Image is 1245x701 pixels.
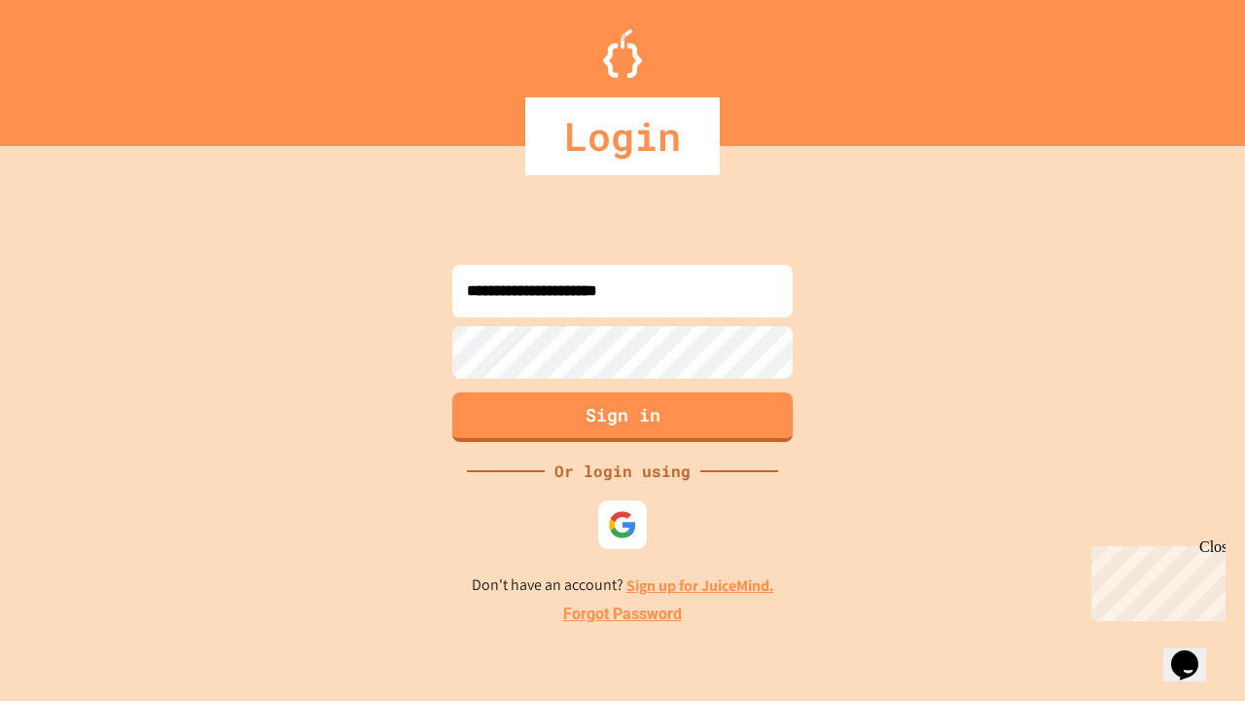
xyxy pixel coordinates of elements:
p: Don't have an account? [472,573,774,598]
iframe: chat widget [1084,538,1226,621]
a: Forgot Password [563,603,682,626]
a: Sign up for JuiceMind. [626,575,774,596]
img: google-icon.svg [608,510,637,539]
div: Login [525,97,720,175]
img: Logo.svg [603,29,642,78]
div: Chat with us now!Close [8,8,134,124]
iframe: chat widget [1163,623,1226,682]
button: Sign in [452,392,793,442]
div: Or login using [545,460,700,483]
